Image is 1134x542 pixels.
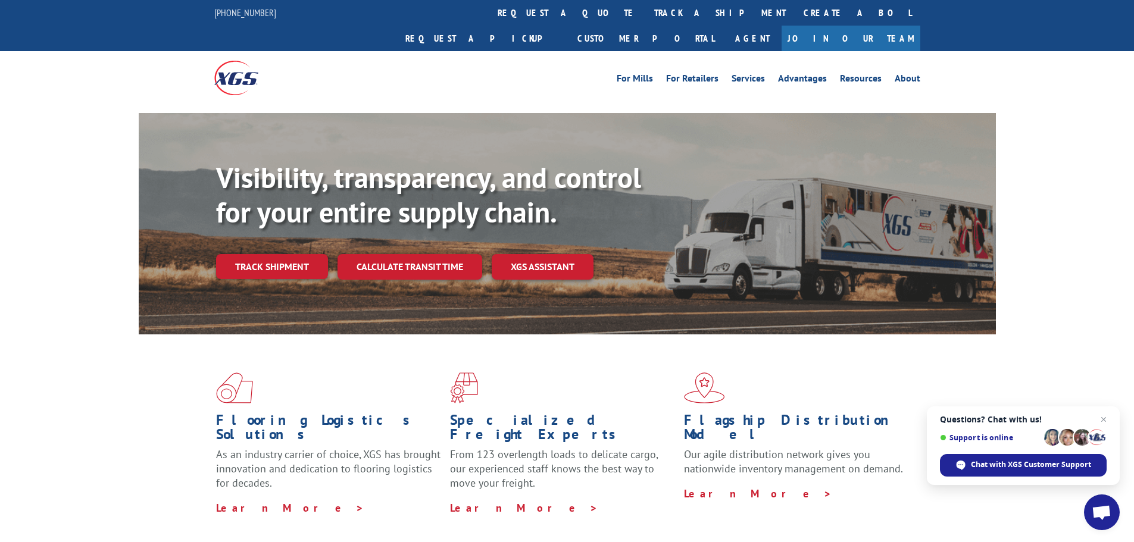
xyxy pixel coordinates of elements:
[450,501,598,515] a: Learn More >
[732,74,765,87] a: Services
[396,26,568,51] a: Request a pickup
[450,413,675,447] h1: Specialized Freight Experts
[617,74,653,87] a: For Mills
[1084,494,1120,530] div: Open chat
[338,254,482,280] a: Calculate transit time
[778,74,827,87] a: Advantages
[940,415,1107,424] span: Questions? Chat with us!
[840,74,882,87] a: Resources
[684,487,832,500] a: Learn More >
[971,459,1091,470] span: Chat with XGS Customer Support
[895,74,920,87] a: About
[492,254,593,280] a: XGS ASSISTANT
[450,447,675,500] p: From 123 overlength loads to delicate cargo, our experienced staff knows the best way to move you...
[1096,412,1111,427] span: Close chat
[216,372,253,403] img: xgs-icon-total-supply-chain-intelligence-red
[684,372,725,403] img: xgs-icon-flagship-distribution-model-red
[216,447,441,490] span: As an industry carrier of choice, XGS has brought innovation and dedication to flooring logistics...
[216,159,641,230] b: Visibility, transparency, and control for your entire supply chain.
[782,26,920,51] a: Join Our Team
[214,7,276,18] a: [PHONE_NUMBER]
[216,501,364,515] a: Learn More >
[216,254,328,279] a: Track shipment
[940,454,1107,477] div: Chat with XGS Customer Support
[568,26,723,51] a: Customer Portal
[684,447,903,475] span: Our agile distribution network gives you nationwide inventory management on demand.
[450,372,478,403] img: xgs-icon-focused-on-flooring-red
[666,74,718,87] a: For Retailers
[216,413,441,447] h1: Flooring Logistics Solutions
[723,26,782,51] a: Agent
[940,433,1040,442] span: Support is online
[684,413,909,447] h1: Flagship Distribution Model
